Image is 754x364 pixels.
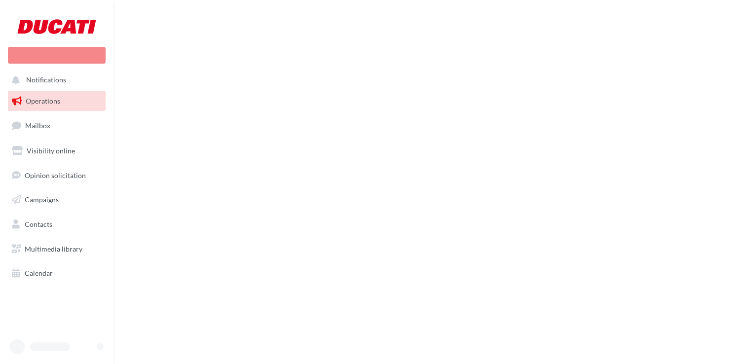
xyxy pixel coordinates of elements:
div: New campaign [8,47,106,64]
span: Visibility online [27,146,75,155]
a: Multimedia library [6,239,108,259]
a: Campaigns [6,189,108,210]
a: Opinion solicitation [6,165,108,186]
a: Mailbox [6,115,108,136]
span: Campaigns [25,195,59,204]
a: Contacts [6,214,108,235]
span: Notifications [26,76,66,84]
span: Operations [26,97,60,105]
span: Mailbox [25,121,50,130]
span: Contacts [25,220,52,228]
a: Operations [6,91,108,111]
span: Multimedia library [25,245,82,253]
span: Calendar [25,269,53,277]
a: Visibility online [6,141,108,161]
a: Calendar [6,263,108,284]
span: Opinion solicitation [25,171,86,179]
